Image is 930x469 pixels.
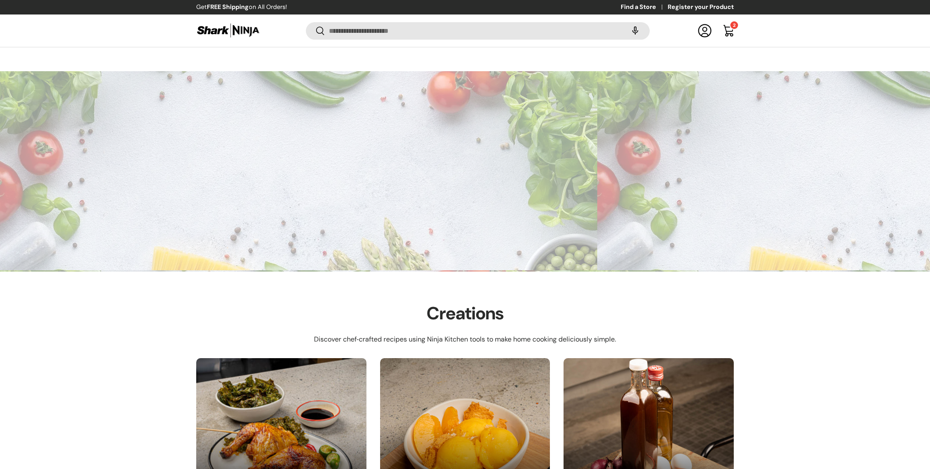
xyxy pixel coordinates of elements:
a: Find a Store [621,3,668,12]
img: Shark Ninja Philippines [196,22,260,39]
strong: FREE Shipping [207,3,249,11]
span: 2 [733,22,735,28]
p: Discover chef‑crafted recipes using Ninja Kitchen tools to make home cooking deliciously simple. [314,334,616,345]
p: Get on All Orders! [196,3,287,12]
h2: Creations [427,302,504,325]
a: Register your Product [668,3,734,12]
speech-search-button: Search by voice [622,21,649,40]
